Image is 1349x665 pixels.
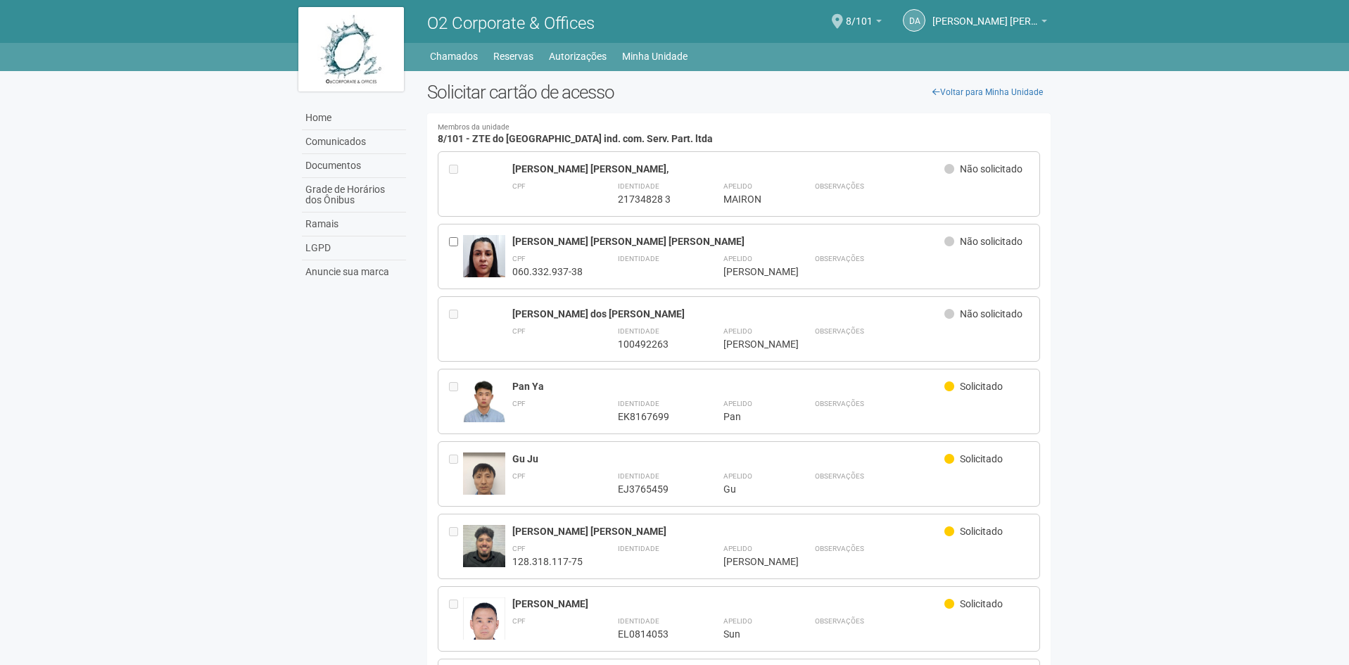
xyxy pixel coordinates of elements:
strong: Apelido [723,327,752,335]
strong: Identidade [618,255,659,262]
div: 100492263 [618,338,688,350]
strong: Apelido [723,400,752,407]
div: Pan [723,410,780,423]
strong: Observações [815,472,864,480]
a: DA [903,9,925,32]
div: 128.318.117-75 [512,555,583,568]
strong: CPF [512,255,526,262]
div: [PERSON_NAME] [PERSON_NAME] [PERSON_NAME] [512,235,945,248]
div: 060.332.937-38 [512,265,583,278]
img: user.jpg [463,525,505,567]
img: user.jpg [463,597,505,650]
div: Entre em contato com a Aministração para solicitar o cancelamento ou 2a via [449,452,463,495]
a: 8/101 [846,18,882,29]
strong: Apelido [723,617,752,625]
strong: Identidade [618,617,659,625]
span: Não solicitado [960,236,1022,247]
div: 21734828 3 [618,193,688,205]
span: Solicitado [960,526,1003,537]
div: Entre em contato com a Aministração para solicitar o cancelamento ou 2a via [449,525,463,568]
div: EL0814053 [618,628,688,640]
div: [PERSON_NAME] [723,338,780,350]
img: logo.jpg [298,7,404,91]
div: Entre em contato com a Aministração para solicitar o cancelamento ou 2a via [449,380,463,423]
strong: Identidade [618,182,659,190]
a: Documentos [302,154,406,178]
a: [PERSON_NAME] [PERSON_NAME] [PERSON_NAME] [932,18,1047,29]
div: EK8167699 [618,410,688,423]
h4: 8/101 - ZTE do [GEOGRAPHIC_DATA] ind. com. Serv. Part. ltda [438,124,1041,144]
a: Reservas [493,46,533,66]
a: Anuncie sua marca [302,260,406,284]
span: Solicitado [960,598,1003,609]
strong: Observações [815,617,864,625]
a: Voltar para Minha Unidade [925,82,1051,103]
div: [PERSON_NAME] dos [PERSON_NAME] [512,308,945,320]
span: 8/101 [846,2,873,27]
span: Daniel Andres Soto Lozada [932,2,1038,27]
img: user.jpg [463,452,505,509]
div: [PERSON_NAME] [PERSON_NAME], [512,163,945,175]
strong: Identidade [618,472,659,480]
small: Membros da unidade [438,124,1041,132]
div: Entre em contato com a Aministração para solicitar o cancelamento ou 2a via [449,597,463,640]
div: Gu Ju [512,452,945,465]
a: Home [302,106,406,130]
a: Ramais [302,213,406,236]
a: Comunicados [302,130,406,154]
span: Não solicitado [960,163,1022,175]
strong: Identidade [618,327,659,335]
strong: CPF [512,327,526,335]
strong: Observações [815,255,864,262]
span: Solicitado [960,381,1003,392]
div: Pan Ya [512,380,945,393]
a: Grade de Horários dos Ônibus [302,178,406,213]
strong: Identidade [618,400,659,407]
div: EJ3765459 [618,483,688,495]
div: Sun [723,628,780,640]
strong: Apelido [723,472,752,480]
h2: Solicitar cartão de acesso [427,82,1051,103]
strong: CPF [512,472,526,480]
div: [PERSON_NAME] [723,265,780,278]
strong: Observações [815,327,864,335]
strong: CPF [512,182,526,190]
img: user.jpg [463,380,505,444]
strong: CPF [512,400,526,407]
strong: Apelido [723,182,752,190]
strong: CPF [512,545,526,552]
strong: Apelido [723,545,752,552]
div: [PERSON_NAME] [723,555,780,568]
span: O2 Corporate & Offices [427,13,595,33]
div: [PERSON_NAME] [512,597,945,610]
a: Minha Unidade [622,46,688,66]
strong: Apelido [723,255,752,262]
img: user.jpg [463,235,505,299]
span: Solicitado [960,453,1003,464]
strong: Observações [815,400,864,407]
a: Autorizações [549,46,607,66]
div: [PERSON_NAME] [PERSON_NAME] [512,525,945,538]
strong: Identidade [618,545,659,552]
span: Não solicitado [960,308,1022,319]
a: LGPD [302,236,406,260]
div: Gu [723,483,780,495]
strong: Observações [815,545,864,552]
a: Chamados [430,46,478,66]
div: MAIRON [723,193,780,205]
strong: CPF [512,617,526,625]
strong: Observações [815,182,864,190]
